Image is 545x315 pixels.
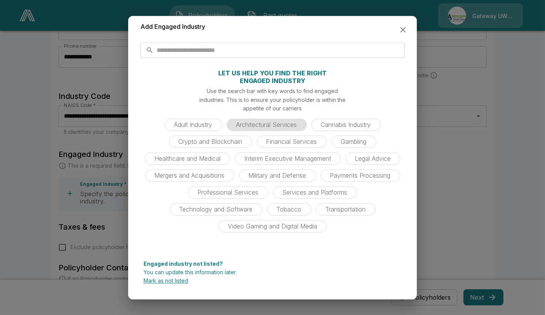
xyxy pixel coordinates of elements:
div: Legal Advice [345,153,400,165]
h6: Add Engaged Industry [140,22,205,32]
span: Tobacco [272,206,306,213]
p: industries. This is to ensure your policyholder is within the [199,96,346,104]
div: Financial Services [257,136,327,148]
div: Military and Defense [239,170,316,182]
div: Tobacco [267,203,311,216]
div: Cannabis Industry [311,119,381,131]
span: Services and Platforms [278,189,352,197]
p: Use the search bar with key words to find engaged [207,87,338,95]
p: LET US HELP YOU FIND THE RIGHT [218,70,327,77]
span: Video Gaming and Digital Media [223,223,322,230]
p: You can update this information later. [144,270,401,275]
span: Healthcare and Medical [150,155,225,163]
div: Services and Platforms [273,187,357,199]
span: Crypto and Blockchain [174,138,247,146]
span: Interim Executive Management [240,155,336,163]
div: Payments Processing [321,170,400,182]
div: Gambling [331,136,376,148]
div: Architectural Services [227,119,307,131]
span: Adult Industry [170,121,217,129]
span: Gambling [336,138,371,146]
span: Architectural Services [232,121,302,129]
div: Adult Industry [165,119,222,131]
div: Transportation [316,203,376,216]
span: Mergers and Acquisitions [150,172,229,180]
p: Engaged industry not listed? [144,261,401,267]
div: Mergers and Acquisitions [145,170,234,182]
div: Technology and Software [170,203,262,216]
p: ENGAGED INDUSTRY [240,78,305,84]
span: Military and Defense [244,172,311,180]
span: Transportation [321,206,371,213]
span: Payments Processing [326,172,395,180]
div: Professional Services [188,187,268,199]
div: Video Gaming and Digital Media [218,220,327,233]
div: Interim Executive Management [235,153,341,165]
div: Healthcare and Medical [145,153,230,165]
span: Legal Advice [350,155,395,163]
p: appetite of our carriers [243,105,302,113]
span: Technology and Software [175,206,257,213]
div: Crypto and Blockchain [169,136,252,148]
span: Financial Services [262,138,322,146]
span: Professional Services [193,189,263,197]
span: Cannabis Industry [316,121,376,129]
p: Mark as not listed [144,278,401,283]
